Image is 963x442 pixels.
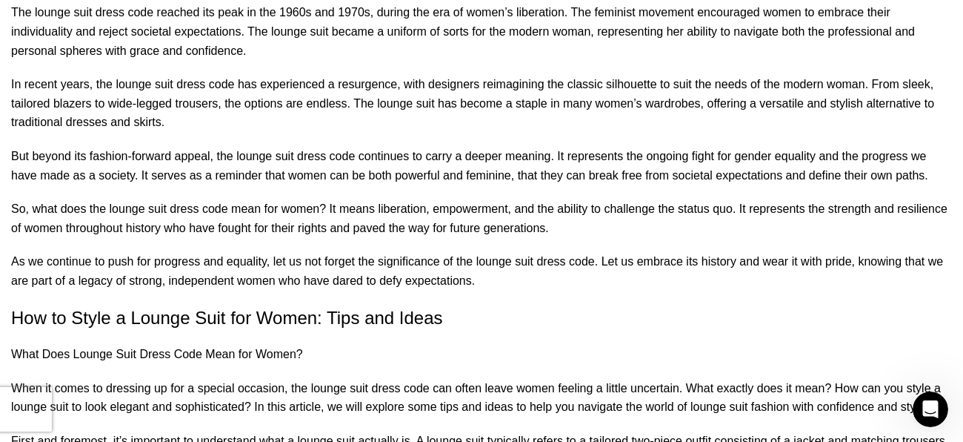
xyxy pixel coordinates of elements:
p: As we continue to push for progress and equality, let us not forget the significance of the loung... [11,252,952,290]
iframe: Intercom live chat [913,392,948,427]
p: The lounge suit dress code reached its peak in the 1960s and 1970s, during the era of women’s lib... [11,3,952,60]
h2: How to Style a Lounge Suit for Women: Tips and Ideas [11,306,952,331]
p: So, what does the lounge suit dress code mean for women? It means liberation, empowerment, and th... [11,199,952,237]
p: But beyond its fashion-forward appeal, the lounge suit dress code continues to carry a deeper mea... [11,147,952,185]
p: In recent years, the lounge suit dress code has experienced a resurgence, with designers reimagin... [11,75,952,132]
p: What Does Lounge Suit Dress Code Mean for Women? [11,345,952,364]
p: When it comes to dressing up for a special occasion, the lounge suit dress code can often leave w... [11,379,952,417]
